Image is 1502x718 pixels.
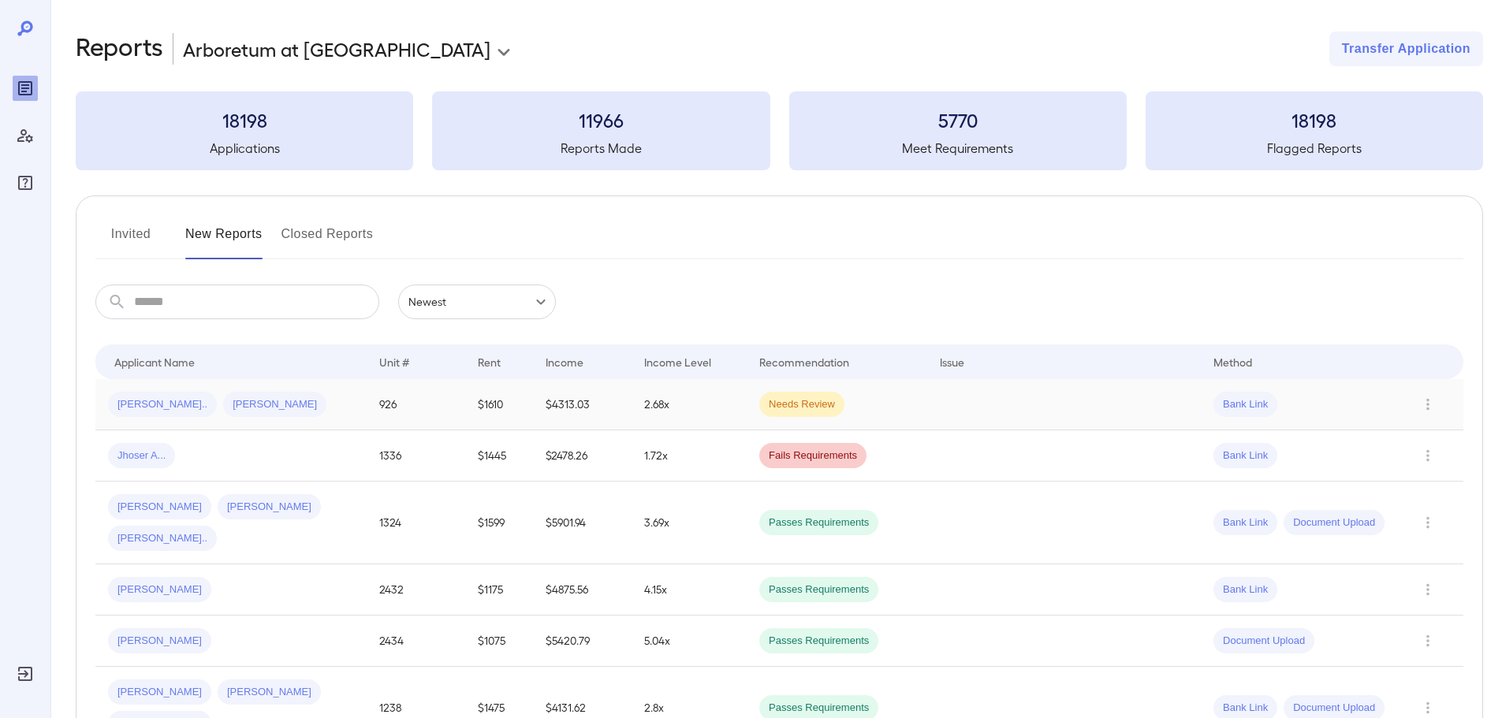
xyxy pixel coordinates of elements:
[759,634,878,649] span: Passes Requirements
[759,448,867,463] span: Fails Requirements
[465,482,532,564] td: $1599
[1213,582,1277,597] span: Bank Link
[76,32,163,66] h2: Reports
[759,515,878,530] span: Passes Requirements
[759,582,878,597] span: Passes Requirements
[218,500,321,515] span: [PERSON_NAME]
[1213,352,1252,371] div: Method
[76,91,1483,170] summary: 18198Applications11966Reports Made5770Meet Requirements18198Flagged Reports
[183,36,490,61] p: Arboretum at [GEOGRAPHIC_DATA]
[1284,701,1385,716] span: Document Upload
[1415,628,1441,653] button: Row Actions
[281,221,374,259] button: Closed Reports
[632,379,747,430] td: 2.68x
[632,430,747,482] td: 1.72x
[367,430,465,482] td: 1336
[1415,510,1441,535] button: Row Actions
[76,139,413,158] h5: Applications
[108,500,211,515] span: [PERSON_NAME]
[1146,139,1483,158] h5: Flagged Reports
[465,379,532,430] td: $1610
[1415,577,1441,602] button: Row Actions
[367,564,465,616] td: 2432
[789,139,1127,158] h5: Meet Requirements
[1213,634,1314,649] span: Document Upload
[1213,515,1277,530] span: Bank Link
[367,616,465,667] td: 2434
[789,107,1127,132] h3: 5770
[1213,448,1277,463] span: Bank Link
[108,634,211,649] span: [PERSON_NAME]
[465,616,532,667] td: $1075
[398,285,556,319] div: Newest
[465,430,532,482] td: $1445
[379,352,409,371] div: Unit #
[759,352,849,371] div: Recommendation
[367,379,465,430] td: 926
[546,352,583,371] div: Income
[1213,701,1277,716] span: Bank Link
[632,482,747,564] td: 3.69x
[108,685,211,700] span: [PERSON_NAME]
[367,482,465,564] td: 1324
[76,107,413,132] h3: 18198
[465,564,532,616] td: $1175
[13,76,38,101] div: Reports
[533,379,632,430] td: $4313.03
[1329,32,1483,66] button: Transfer Application
[108,531,217,546] span: [PERSON_NAME]..
[478,352,503,371] div: Rent
[533,482,632,564] td: $5901.94
[432,139,770,158] h5: Reports Made
[533,430,632,482] td: $2478.26
[185,221,263,259] button: New Reports
[1284,515,1385,530] span: Document Upload
[759,701,878,716] span: Passes Requirements
[759,397,844,412] span: Needs Review
[940,352,965,371] div: Issue
[13,123,38,148] div: Manage Users
[1213,397,1277,412] span: Bank Link
[108,582,211,597] span: [PERSON_NAME]
[218,685,321,700] span: [PERSON_NAME]
[114,352,195,371] div: Applicant Name
[432,107,770,132] h3: 11966
[632,616,747,667] td: 5.04x
[644,352,711,371] div: Income Level
[533,616,632,667] td: $5420.79
[632,564,747,616] td: 4.15x
[13,170,38,195] div: FAQ
[533,564,632,616] td: $4875.56
[13,661,38,686] div: Log Out
[95,221,166,259] button: Invited
[108,397,217,412] span: [PERSON_NAME]..
[1415,392,1441,417] button: Row Actions
[108,448,175,463] span: Jhoser A...
[223,397,326,412] span: [PERSON_NAME]
[1146,107,1483,132] h3: 18198
[1415,443,1441,468] button: Row Actions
